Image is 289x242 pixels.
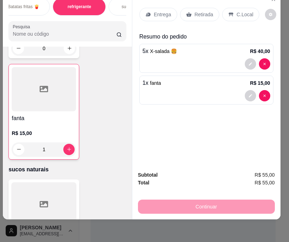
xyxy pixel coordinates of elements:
p: R$ 15,00 [250,79,270,87]
button: decrease-product-quantity [13,43,24,54]
p: sucos naturais [122,4,149,10]
p: Resumo do pedido [139,33,273,41]
span: X-salada 🍔 [150,48,177,54]
p: C.Local [237,11,253,18]
strong: Total [138,180,149,185]
p: refrigerante [68,4,91,10]
button: increase-product-quantity [63,144,75,155]
button: increase-product-quantity [64,43,75,54]
button: decrease-product-quantity [259,90,270,101]
p: R$ 15,00 [12,130,76,137]
p: R$ 40,00 [250,48,270,55]
p: sucos naturais [8,165,126,174]
button: decrease-product-quantity [265,9,276,20]
p: Batatas fritas 🍟 [8,4,39,10]
p: 5 x [143,47,177,55]
button: decrease-product-quantity [245,58,256,70]
h4: fanta [12,114,76,123]
p: Entrega [154,11,171,18]
button: decrease-product-quantity [13,144,24,155]
button: decrease-product-quantity [259,58,270,70]
button: decrease-product-quantity [245,90,256,101]
span: R$ 55,00 [255,171,275,179]
span: R$ 55,00 [255,179,275,187]
input: Pesquisa [13,30,116,37]
span: fanta [150,80,161,86]
label: Pesquisa [13,24,33,30]
p: Retirada [195,11,213,18]
p: 1 x [143,79,161,87]
strong: Subtotal [138,172,158,178]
